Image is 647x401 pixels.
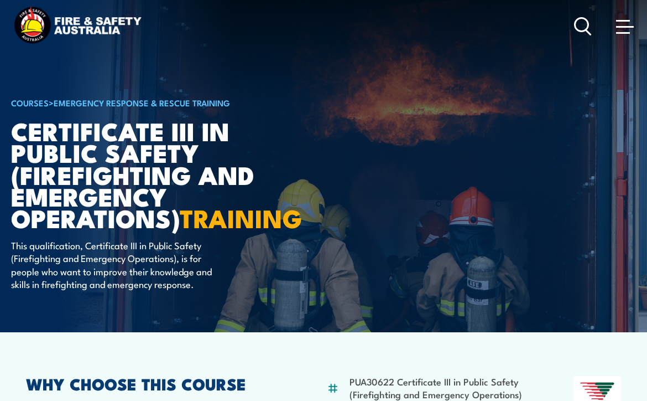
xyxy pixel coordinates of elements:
[11,96,49,109] a: COURSES
[11,120,284,228] h1: Certificate III in Public Safety (Firefighting and Emergency Operations)
[11,96,284,109] h6: >
[180,198,302,237] strong: TRAINING
[11,239,213,291] p: This qualification, Certificate III in Public Safety (Firefighting and Emergency Operations), is ...
[26,376,284,390] h2: WHY CHOOSE THIS COURSE
[349,375,530,401] li: PUA30622 Certificate III in Public Safety (Firefighting and Emergency Operations)
[54,96,230,109] a: Emergency Response & Rescue Training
